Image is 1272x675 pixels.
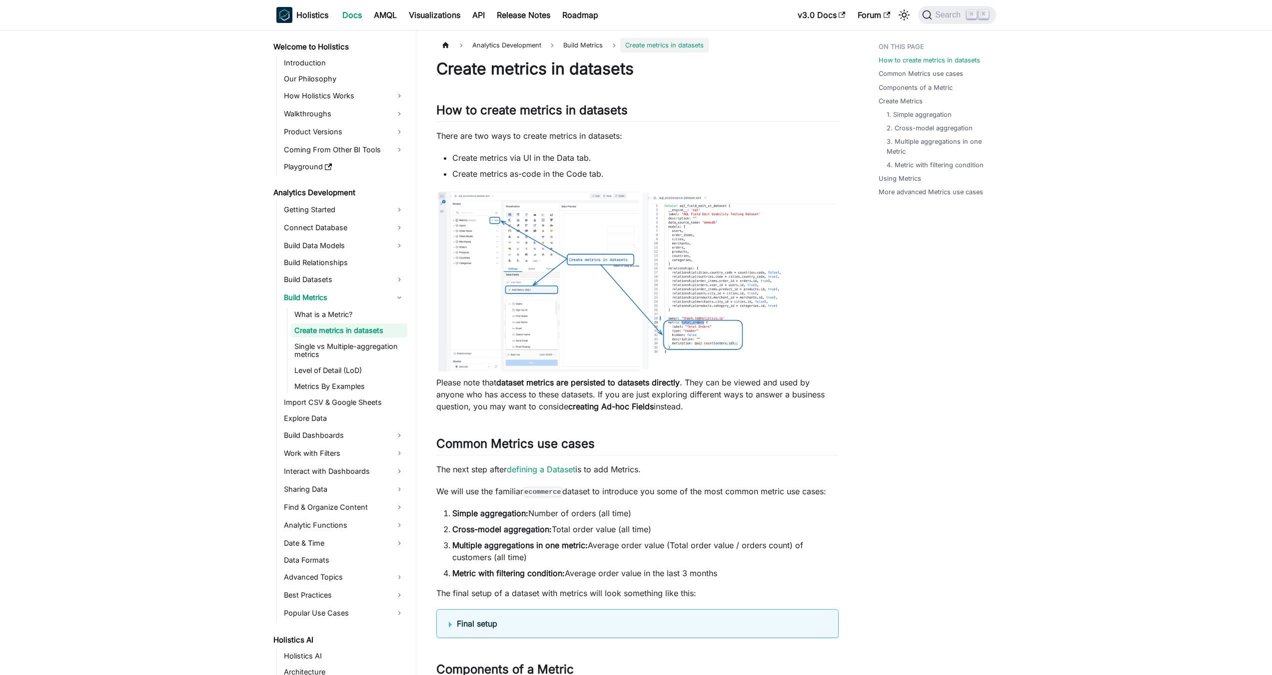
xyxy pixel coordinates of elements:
[467,38,546,52] span: Analytics Development
[403,7,466,23] a: Visualizations
[436,59,839,79] h1: Create metrics in datasets
[281,160,407,174] a: Playground
[266,30,416,675] nav: Docs sidebar
[281,272,407,288] a: Build Datasets
[436,376,839,412] p: Please note that . They can be viewed and used by anyone who has access to these datasets. If you...
[879,55,980,65] a: How to create metrics in datasets
[281,238,407,254] a: Build Data Models
[436,130,839,142] p: There are two ways to create metrics in datasets:
[270,40,407,54] a: Welcome to Holistics
[281,481,407,497] a: Sharing Data
[368,7,403,23] a: AMQL
[270,186,407,200] a: Analytics Development
[568,401,654,411] strong: creating Ad-hoc Fields
[452,507,839,519] li: Number of orders (all time)
[291,379,407,393] a: Metrics By Examples
[281,569,407,585] a: Advanced Topics
[449,618,826,630] summary: Final setup
[281,72,407,86] a: Our Philosophy
[896,7,912,23] button: Switch between dark and light mode (currently light mode)
[436,485,839,497] p: We will use the familiar dataset to introduce you some of the most common metric use cases:
[507,464,575,474] a: defining a Dataset
[879,187,983,197] a: More advanced Metrics use cases
[281,202,407,218] a: Getting Started
[281,517,407,533] a: Analytic Functions
[967,10,977,19] kbd: ⌘
[979,10,989,19] kbd: K
[932,10,967,19] span: Search
[281,88,407,104] a: How Holistics Works
[281,124,407,140] a: Product Versions
[887,123,973,133] a: 2. Cross-model aggregation
[887,137,986,156] a: 3. Multiple aggregations in one Metric
[281,535,407,551] a: Date & Time
[281,256,407,270] a: Build Relationships
[436,463,839,475] p: The next step after is to add Metrics.
[436,103,839,122] h2: How to create metrics in datasets
[523,487,563,497] code: ecommerce
[457,619,497,629] b: Final setup
[558,38,608,52] span: Build Metrics
[276,7,328,23] a: HolisticsHolistics
[270,633,407,647] a: Holistics AI
[491,7,556,23] a: Release Notes
[918,6,996,24] button: Search (Command+K)
[852,7,896,23] a: Forum
[879,174,921,183] a: Using Metrics
[281,411,407,425] a: Explore Data
[281,587,407,603] a: Best Practices
[452,168,839,180] li: Create metrics as-code in the Code tab.
[436,436,839,455] h2: Common Metrics use cases
[887,110,952,119] a: 1. Simple aggregation
[452,568,565,578] strong: Metric with filtering condition:
[281,106,407,122] a: Walkthroughs
[452,567,839,579] li: Average order value in the last 3 months
[436,190,839,373] img: aql-create-dataset-metrics
[452,524,552,534] strong: Cross-model aggregation:
[436,38,455,52] a: Home page
[281,605,407,621] a: Popular Use Cases
[879,83,953,92] a: Components of a Metric
[281,553,407,567] a: Data Formats
[452,523,839,535] li: Total order value (all time)
[466,7,491,23] a: API
[879,96,923,106] a: Create Metrics
[281,445,407,461] a: Work with Filters
[291,308,407,322] a: What is a Metric?
[281,290,407,306] a: Build Metrics
[276,7,292,23] img: Holistics
[792,7,852,23] a: v3.0 Docs
[452,508,528,518] strong: Simple aggregation:
[452,540,588,550] strong: Multiple aggregations in one metric:
[496,377,680,387] strong: dataset metrics are persisted to datasets directly
[620,38,709,52] span: Create metrics in datasets
[291,324,407,337] a: Create metrics in datasets
[281,56,407,70] a: Introduction
[291,363,407,377] a: Level of Detail (LoD)
[281,220,407,236] a: Connect Database
[452,152,839,164] li: Create metrics via UI in the Data tab.
[436,38,839,52] nav: Breadcrumbs
[336,7,368,23] a: Docs
[452,539,839,563] li: Average order value (Total order value / orders count) of customers (all time)
[281,649,407,663] a: Holistics AI
[887,160,984,170] a: 4. Metric with filtering condition
[281,395,407,409] a: Import CSV & Google Sheets
[436,587,839,599] p: The final setup of a dataset with metrics will look something like this:
[281,142,407,158] a: Coming From Other BI Tools
[281,427,407,443] a: Build Dashboards
[281,499,407,515] a: Find & Organize Content
[296,9,328,21] b: Holistics
[879,69,963,78] a: Common Metrics use cases
[291,339,407,361] a: Single vs Multiple-aggregation metrics
[556,7,604,23] a: Roadmap
[281,463,407,479] a: Interact with Dashboards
